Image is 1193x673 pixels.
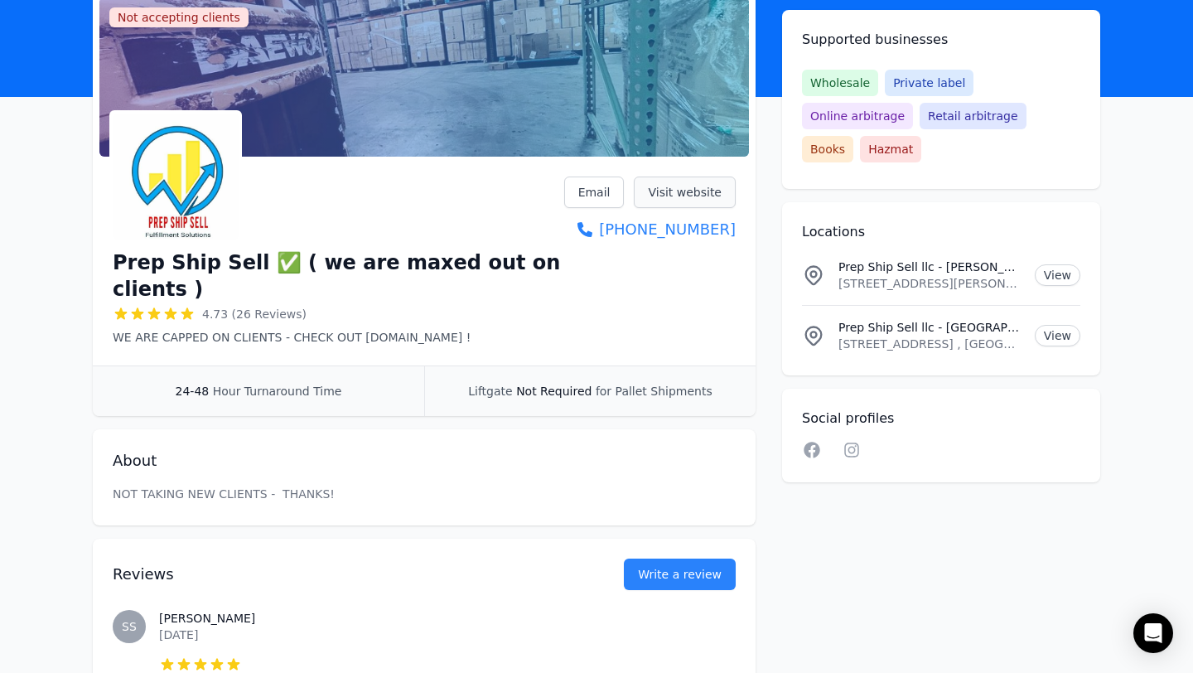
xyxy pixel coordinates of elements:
span: SS [122,621,137,632]
span: Wholesale [802,70,878,96]
h2: About [113,449,736,472]
a: Visit website [634,177,736,208]
p: WE ARE CAPPED ON CLIENTS - CHECK OUT [DOMAIN_NAME] ! [113,329,564,346]
a: View [1035,325,1080,346]
a: [PHONE_NUMBER] [564,218,736,241]
span: Hazmat [860,136,921,162]
h2: Social profiles [802,409,1080,428]
span: Not Required [516,385,592,398]
h1: Prep Ship Sell ✅ ( we are maxed out on clients ) [113,249,564,303]
p: NOT TAKING NEW CLIENTS - THANKS! [113,486,736,502]
img: Prep Ship Sell ✅ ( we are maxed out on clients ) [113,114,239,240]
h2: Supported businesses [802,30,1080,50]
p: Prep Ship Sell llc - [PERSON_NAME] [838,259,1022,275]
a: Write a review [624,559,736,590]
span: Private label [885,70,973,96]
span: Hour Turnaround Time [213,385,342,398]
h2: Reviews [113,563,571,586]
span: Not accepting clients [109,7,249,27]
span: 24-48 [176,385,210,398]
span: Books [802,136,853,162]
p: Prep Ship Sell llc - [GEOGRAPHIC_DATA] [838,319,1022,336]
span: Retail arbitrage [920,103,1026,129]
div: Open Intercom Messenger [1133,613,1173,653]
span: 4.73 (26 Reviews) [202,306,307,322]
h3: [PERSON_NAME] [159,610,736,627]
span: Liftgate [468,385,512,398]
h2: Locations [802,222,1080,242]
span: for Pallet Shipments [596,385,712,398]
a: View [1035,264,1080,286]
time: [DATE] [159,628,198,642]
a: Email [564,177,625,208]
p: [STREET_ADDRESS] , [GEOGRAPHIC_DATA] , [GEOGRAPHIC_DATA], 29307, [GEOGRAPHIC_DATA] [838,336,1022,352]
span: Online arbitrage [802,103,913,129]
p: [STREET_ADDRESS][PERSON_NAME][PERSON_NAME] [838,275,1022,292]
